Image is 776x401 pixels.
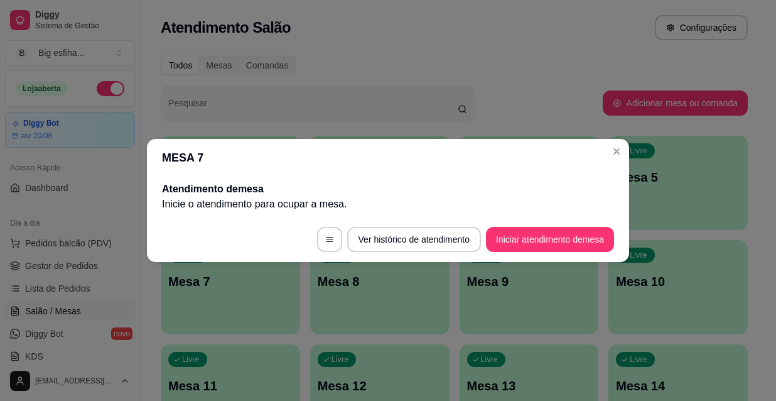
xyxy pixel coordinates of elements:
[147,139,629,177] header: MESA 7
[486,227,614,252] button: Iniciar atendimento demesa
[347,227,481,252] button: Ver histórico de atendimento
[162,182,614,197] h2: Atendimento de mesa
[606,141,627,162] button: Close
[162,197,614,212] p: Inicie o atendimento para ocupar a mesa .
